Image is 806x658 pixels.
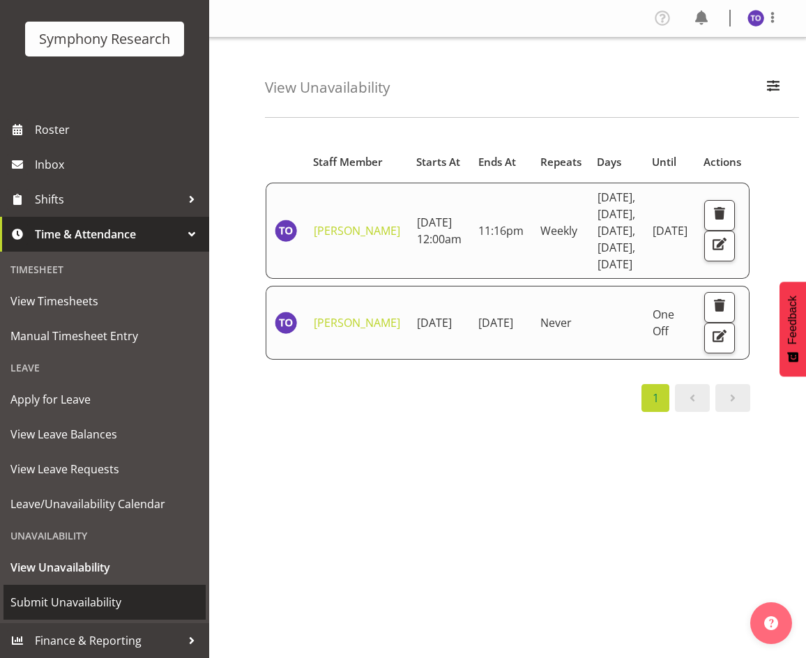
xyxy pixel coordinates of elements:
[3,417,206,452] a: View Leave Balances
[3,487,206,521] a: Leave/Unavailability Calendar
[759,72,788,103] button: Filter Employees
[478,315,513,330] span: [DATE]
[416,154,460,170] span: Starts At
[704,323,735,353] button: Edit Unavailability
[632,190,635,205] span: ,
[10,493,199,514] span: Leave/Unavailability Calendar
[598,190,635,205] span: [DATE]
[313,154,383,170] span: Staff Member
[478,223,524,238] span: 11:16pm
[747,10,764,26] img: tahua-oleary11922.jpg
[3,550,206,585] a: View Unavailability
[10,557,199,578] span: View Unavailability
[314,223,400,238] a: [PERSON_NAME]
[598,223,635,238] span: [DATE]
[597,154,621,170] span: Days
[10,459,199,480] span: View Leave Requests
[652,154,676,170] span: Until
[786,296,799,344] span: Feedback
[3,521,206,550] div: Unavailability
[540,315,572,330] span: Never
[35,189,181,210] span: Shifts
[3,452,206,487] a: View Leave Requests
[39,29,170,49] div: Symphony Research
[704,200,735,231] button: Delete Unavailability
[3,353,206,382] div: Leave
[598,257,632,272] span: [DATE]
[10,389,199,410] span: Apply for Leave
[265,79,390,95] h4: View Unavailability
[598,206,635,222] span: [DATE]
[704,231,735,261] button: Edit Unavailability
[3,255,206,284] div: Timesheet
[653,223,687,238] span: [DATE]
[632,206,635,222] span: ,
[653,307,674,339] span: One Off
[10,291,199,312] span: View Timesheets
[314,315,400,330] a: [PERSON_NAME]
[275,312,297,334] img: tahua-oleary11922.jpg
[35,154,202,175] span: Inbox
[704,154,741,170] span: Actions
[632,223,635,238] span: ,
[704,292,735,323] button: Delete Unavailability
[3,382,206,417] a: Apply for Leave
[540,154,581,170] span: Repeats
[3,319,206,353] a: Manual Timesheet Entry
[598,240,635,255] span: [DATE]
[632,240,635,255] span: ,
[35,224,181,245] span: Time & Attendance
[10,326,199,346] span: Manual Timesheet Entry
[3,284,206,319] a: View Timesheets
[417,315,452,330] span: [DATE]
[417,215,462,247] span: [DATE] 12:00am
[478,154,516,170] span: Ends At
[780,282,806,376] button: Feedback - Show survey
[10,592,199,613] span: Submit Unavailability
[35,630,181,651] span: Finance & Reporting
[35,119,202,140] span: Roster
[540,223,577,238] span: Weekly
[275,220,297,242] img: tahua-oleary11922.jpg
[3,585,206,620] a: Submit Unavailability
[10,424,199,445] span: View Leave Balances
[764,616,778,630] img: help-xxl-2.png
